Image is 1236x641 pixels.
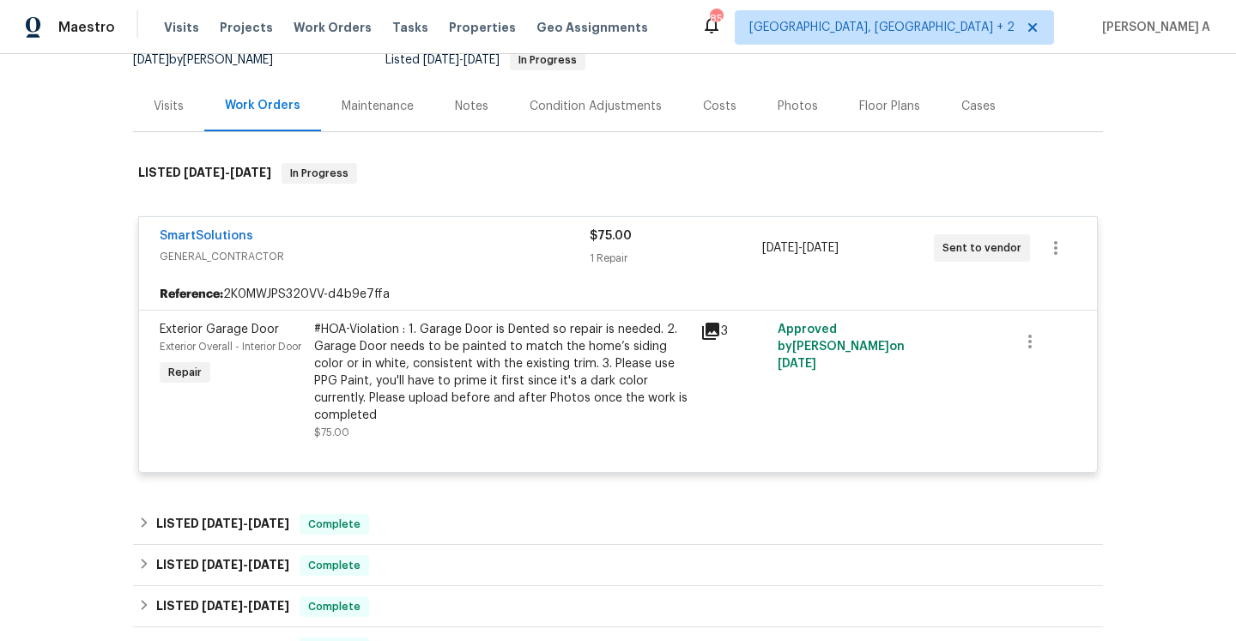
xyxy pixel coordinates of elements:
[301,557,367,574] span: Complete
[803,242,839,254] span: [DATE]
[536,19,648,36] span: Geo Assignments
[423,54,500,66] span: -
[230,166,271,178] span: [DATE]
[455,98,488,115] div: Notes
[225,97,300,114] div: Work Orders
[133,586,1103,627] div: LISTED [DATE]-[DATE]Complete
[184,166,271,178] span: -
[156,596,289,617] h6: LISTED
[778,324,905,370] span: Approved by [PERSON_NAME] on
[463,54,500,66] span: [DATE]
[161,364,209,381] span: Repair
[160,286,223,303] b: Reference:
[160,230,253,242] a: SmartSolutions
[202,517,289,529] span: -
[154,98,184,115] div: Visits
[133,50,294,70] div: by [PERSON_NAME]
[139,279,1097,310] div: 2K0MWJPS320VV-d4b9e7ffa
[184,166,225,178] span: [DATE]
[1095,19,1210,36] span: [PERSON_NAME] A
[133,504,1103,545] div: LISTED [DATE]-[DATE]Complete
[512,55,584,65] span: In Progress
[202,600,243,612] span: [DATE]
[301,516,367,533] span: Complete
[778,98,818,115] div: Photos
[160,324,279,336] span: Exterior Garage Door
[133,146,1103,201] div: LISTED [DATE]-[DATE]In Progress
[590,250,761,267] div: 1 Repair
[942,239,1028,257] span: Sent to vendor
[283,165,355,182] span: In Progress
[138,163,271,184] h6: LISTED
[314,427,349,438] span: $75.00
[202,559,243,571] span: [DATE]
[749,19,1015,36] span: [GEOGRAPHIC_DATA], [GEOGRAPHIC_DATA] + 2
[301,598,367,615] span: Complete
[160,248,590,265] span: GENERAL_CONTRACTOR
[700,321,767,342] div: 3
[710,10,722,27] div: 85
[220,19,273,36] span: Projects
[961,98,996,115] div: Cases
[156,555,289,576] h6: LISTED
[58,19,115,36] span: Maestro
[248,559,289,571] span: [DATE]
[164,19,199,36] span: Visits
[248,600,289,612] span: [DATE]
[423,54,459,66] span: [DATE]
[703,98,736,115] div: Costs
[314,321,690,424] div: #HOA-Violation : 1. Garage Door is Dented so repair is needed. 2. Garage Door needs to be painted...
[385,54,585,66] span: Listed
[778,358,816,370] span: [DATE]
[859,98,920,115] div: Floor Plans
[248,517,289,529] span: [DATE]
[762,242,798,254] span: [DATE]
[392,21,428,33] span: Tasks
[294,19,372,36] span: Work Orders
[202,600,289,612] span: -
[202,559,289,571] span: -
[530,98,662,115] div: Condition Adjustments
[202,517,243,529] span: [DATE]
[342,98,414,115] div: Maintenance
[762,239,839,257] span: -
[590,230,632,242] span: $75.00
[449,19,516,36] span: Properties
[133,54,169,66] span: [DATE]
[133,545,1103,586] div: LISTED [DATE]-[DATE]Complete
[156,514,289,535] h6: LISTED
[160,342,301,352] span: Exterior Overall - Interior Door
